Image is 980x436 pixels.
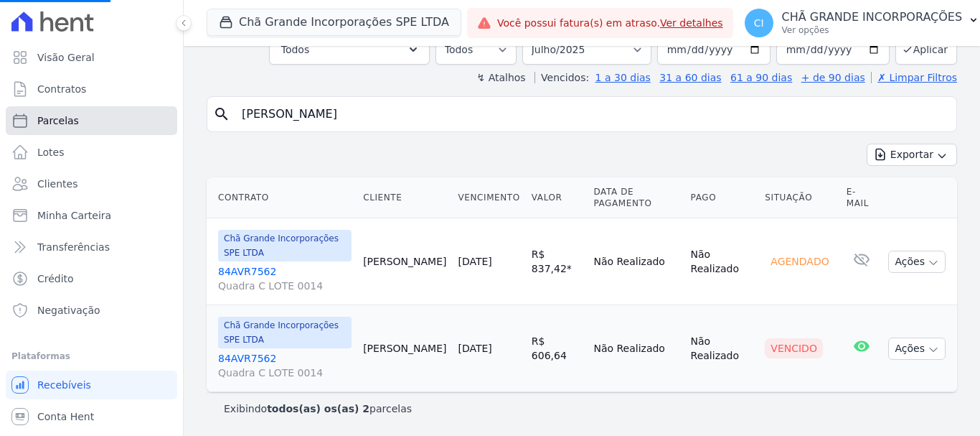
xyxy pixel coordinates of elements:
td: R$ 837,42 [526,218,588,305]
th: Data de Pagamento [588,177,684,218]
a: 84AVR7562Quadra C LOTE 0014 [218,264,352,293]
span: Quadra C LOTE 0014 [218,366,352,380]
a: Clientes [6,170,177,198]
label: Vencidos: [534,72,589,83]
td: Não Realizado [588,218,684,305]
a: ✗ Limpar Filtros [871,72,957,83]
button: Todos [269,34,430,65]
p: Ver opções [782,24,963,36]
span: Chã Grande Incorporações SPE LTDA [218,230,352,261]
i: search [213,106,230,123]
td: [PERSON_NAME] [357,305,452,392]
a: Visão Geral [6,43,177,72]
span: Visão Geral [37,50,95,65]
span: Minha Carteira [37,208,111,223]
span: Quadra C LOTE 0014 [218,279,352,293]
p: Exibindo parcelas [224,402,412,416]
th: Situação [759,177,840,218]
input: Buscar por nome do lote ou do cliente [233,100,951,129]
button: Ações [888,251,946,273]
a: 1 a 30 dias [595,72,651,83]
div: Agendado [765,251,834,272]
a: Contratos [6,75,177,103]
span: Clientes [37,177,77,191]
span: Você possui fatura(s) em atraso. [497,16,723,31]
button: Exportar [867,144,957,166]
p: CHÃ GRANDE INCORPORAÇÕES [782,10,963,24]
th: Cliente [357,177,452,218]
b: todos(as) os(as) 2 [267,403,369,414]
a: 84AVR7562Quadra C LOTE 0014 [218,351,352,380]
span: Todos [281,41,309,58]
div: Plataformas [11,348,171,365]
th: Vencimento [452,177,525,218]
td: Não Realizado [685,218,760,305]
span: Negativação [37,303,100,317]
th: Valor [526,177,588,218]
a: Negativação [6,296,177,325]
a: [DATE] [458,343,491,354]
span: Crédito [37,272,74,286]
a: 61 a 90 dias [730,72,792,83]
div: Vencido [765,338,823,358]
span: Contratos [37,82,86,96]
span: Lotes [37,145,65,159]
span: Recebíveis [37,378,91,392]
a: Ver detalhes [660,17,723,29]
a: [DATE] [458,256,491,267]
span: Conta Hent [37,409,94,424]
span: Chã Grande Incorporações SPE LTDA [218,317,352,348]
th: Pago [685,177,760,218]
th: Contrato [207,177,357,218]
span: Parcelas [37,113,79,128]
button: Ações [888,338,946,360]
a: Crédito [6,264,177,293]
a: Conta Hent [6,402,177,431]
span: CI [754,18,764,28]
a: Transferências [6,233,177,261]
label: ↯ Atalhos [476,72,525,83]
span: Transferências [37,240,110,254]
a: 31 a 60 dias [659,72,721,83]
button: Chã Grande Incorporações SPE LTDA [207,9,461,36]
td: Não Realizado [685,305,760,392]
td: Não Realizado [588,305,684,392]
a: Parcelas [6,106,177,135]
a: Minha Carteira [6,201,177,230]
td: R$ 606,64 [526,305,588,392]
td: [PERSON_NAME] [357,218,452,305]
button: Aplicar [895,34,957,65]
a: + de 90 dias [801,72,865,83]
a: Lotes [6,138,177,167]
a: Recebíveis [6,371,177,399]
th: E-mail [841,177,883,218]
